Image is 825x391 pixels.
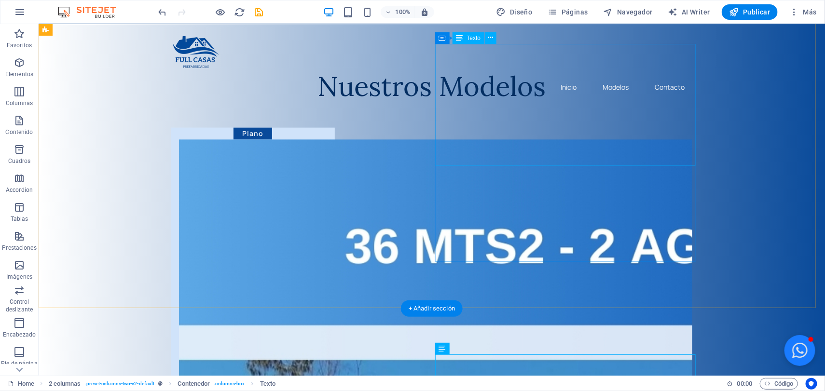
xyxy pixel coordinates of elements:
span: Publicar [729,7,770,17]
button: reload [234,6,246,18]
i: Deshacer: Cambiar texto (Ctrl+Z) [157,7,168,18]
span: Páginas [548,7,588,17]
i: Volver a cargar página [234,7,246,18]
span: Código [764,378,794,390]
nav: breadcrumb [49,378,276,390]
p: Imágenes [6,273,32,281]
button: Open chat window [746,311,777,342]
div: + Añadir sección [401,300,463,317]
button: Diseño [493,4,536,20]
p: Elementos [5,70,33,78]
span: Más [789,7,817,17]
span: AI Writer [668,7,710,17]
button: AI Writer [664,4,714,20]
p: Favoritos [7,41,32,49]
a: Haz clic para cancelar la selección y doble clic para abrir páginas [8,378,34,390]
span: Texto [467,35,481,41]
span: Haz clic para seleccionar y doble clic para editar [260,378,275,390]
p: Contenido [5,128,33,136]
button: Más [785,4,821,20]
span: . columns-box [214,378,245,390]
img: Editor Logo [55,6,128,18]
p: Pie de página [1,360,37,367]
span: . preset-columns-two-v2-default [85,378,155,390]
p: Tablas [11,215,28,223]
div: Diseño (Ctrl+Alt+Y) [493,4,536,20]
button: save [253,6,265,18]
span: Haz clic para seleccionar y doble clic para editar [178,378,210,390]
span: : [744,380,745,387]
button: Código [760,378,798,390]
button: Usercentrics [806,378,817,390]
button: undo [157,6,168,18]
button: Publicar [722,4,778,20]
p: Cuadros [8,157,31,165]
button: Páginas [544,4,592,20]
span: Navegador [604,7,653,17]
h6: 100% [395,6,411,18]
button: Navegador [600,4,657,20]
span: 00 00 [737,378,752,390]
span: Haz clic para seleccionar y doble clic para editar [49,378,81,390]
i: Guardar (Ctrl+S) [254,7,265,18]
i: Al redimensionar, ajustar el nivel de zoom automáticamente para ajustarse al dispositivo elegido. [420,8,429,16]
i: Este elemento es un preajuste personalizable [158,381,163,386]
p: Prestaciones [2,244,36,252]
p: Columnas [6,99,33,107]
button: 100% [381,6,415,18]
p: Encabezado [3,331,36,338]
h6: Tiempo de la sesión [727,378,753,390]
p: Accordion [6,186,33,194]
button: Haz clic para salir del modo de previsualización y seguir editando [215,6,226,18]
span: Diseño [496,7,533,17]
